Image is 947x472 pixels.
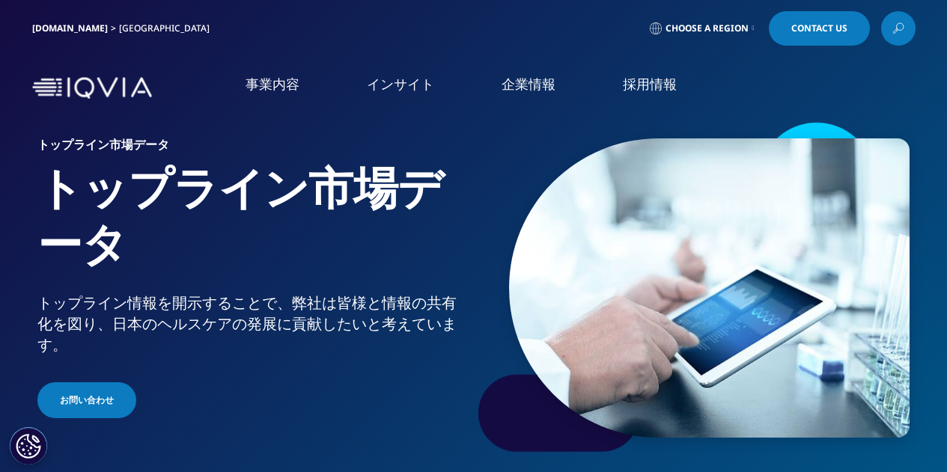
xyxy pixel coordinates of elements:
a: [DOMAIN_NAME] [32,22,108,34]
img: 299_analyze-an-experiment-by-tablet.jpg [509,138,910,438]
a: Contact Us [769,11,870,46]
span: Contact Us [791,24,847,33]
span: お問い合わせ [60,393,114,407]
div: [GEOGRAPHIC_DATA] [119,22,216,34]
a: インサイト [367,75,434,94]
a: 事業内容 [246,75,299,94]
a: 採用情報 [623,75,677,94]
a: 企業情報 [502,75,555,94]
nav: Primary [158,52,916,123]
div: トップライン情報を開示することで、弊社は皆様と情報の共有化を図り、日本のヘルスケアの発展に貢献したいと考えています。 [37,292,468,355]
h6: トップライン市場データ [37,138,468,159]
button: Cookie 設定 [10,427,47,465]
h1: トップライン市場データ [37,159,468,292]
span: Choose a Region [666,22,749,34]
a: お問い合わせ [37,382,136,418]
